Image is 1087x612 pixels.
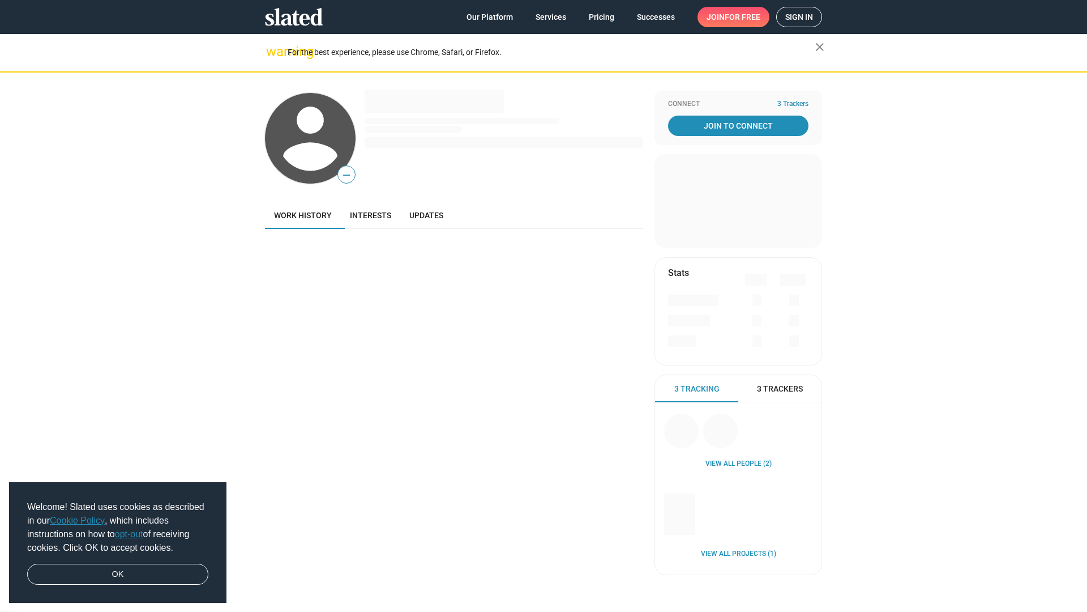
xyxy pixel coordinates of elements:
div: Connect [668,100,808,109]
a: Cookie Policy [50,516,105,525]
div: For the best experience, please use Chrome, Safari, or Firefox. [288,45,815,60]
a: View all Projects (1) [701,550,776,559]
span: Services [536,7,566,27]
span: for free [725,7,760,27]
div: cookieconsent [9,482,226,603]
span: Join [707,7,760,27]
a: Join To Connect [668,116,808,136]
a: Updates [400,202,452,229]
span: Sign in [785,7,813,27]
mat-icon: close [813,40,827,54]
a: Pricing [580,7,623,27]
a: Services [527,7,575,27]
a: Our Platform [457,7,522,27]
mat-icon: warning [266,45,280,58]
a: dismiss cookie message [27,564,208,585]
span: 3 Trackers [777,100,808,109]
span: Interests [350,211,391,220]
span: Work history [274,211,332,220]
span: Our Platform [467,7,513,27]
span: — [338,168,355,182]
span: 3 Trackers [757,384,803,394]
span: 3 Tracking [674,384,720,394]
span: Welcome! Slated uses cookies as described in our , which includes instructions on how to of recei... [27,500,208,555]
a: Joinfor free [697,7,769,27]
span: Updates [409,211,443,220]
a: Sign in [776,7,822,27]
a: Successes [628,7,684,27]
mat-card-title: Stats [668,267,689,279]
span: Pricing [589,7,614,27]
a: View all People (2) [705,460,772,469]
a: opt-out [115,529,143,539]
span: Join To Connect [670,116,806,136]
a: Interests [341,202,400,229]
span: Successes [637,7,675,27]
a: Work history [265,202,341,229]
